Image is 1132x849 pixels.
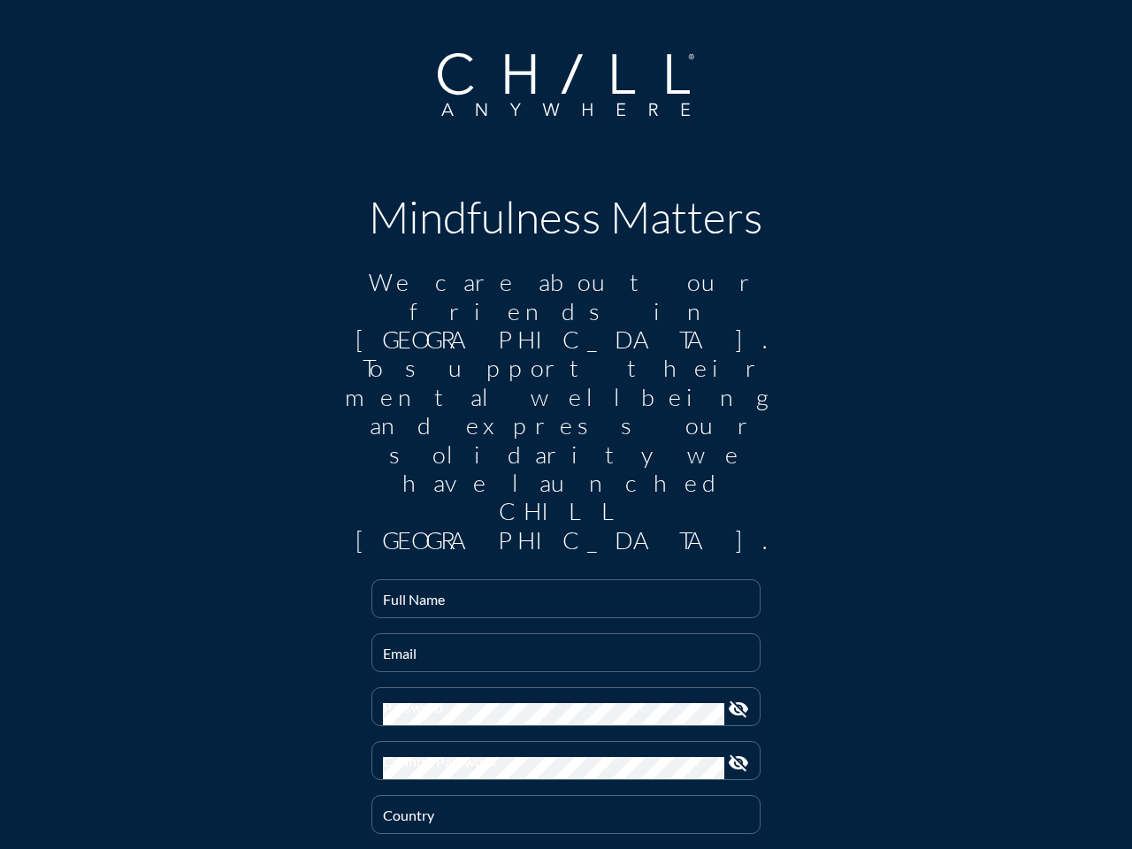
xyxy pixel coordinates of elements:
img: Company Logo [438,53,694,116]
input: Password [383,703,724,725]
i: visibility_off [728,699,749,720]
input: Email [383,649,749,671]
h1: Mindfulness Matters [336,190,796,243]
input: Country [383,811,749,833]
input: Confirm Password [383,757,724,779]
i: visibility_off [728,753,749,774]
input: Full Name [383,595,749,617]
div: We care about our friends in [GEOGRAPHIC_DATA]. To support their mental wellbeing and express our... [336,268,796,555]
